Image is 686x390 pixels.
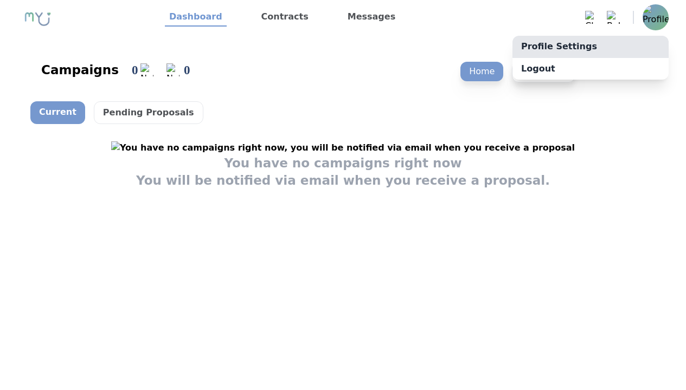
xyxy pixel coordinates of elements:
p: Logout [512,57,669,80]
p: Home [460,62,503,81]
img: You have no campaigns right now, you will be notified via email when you receive a proposal [111,141,575,154]
p: Pending Proposals [94,101,203,124]
a: Dashboard [165,8,227,27]
img: Profile [643,4,669,30]
div: 0 [132,61,140,80]
img: Bell [607,11,620,24]
div: 0 [184,61,193,80]
a: Contracts [257,8,313,27]
img: Notification [166,63,179,76]
img: Notification [140,63,153,76]
a: Profile Settings [512,36,669,57]
img: Chat [585,11,598,24]
h1: You have no campaigns right now [224,154,461,172]
p: Current [30,101,85,124]
h1: You will be notified via email when you receive a proposal. [136,172,550,189]
div: Campaigns [41,61,119,79]
a: Messages [343,8,400,27]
